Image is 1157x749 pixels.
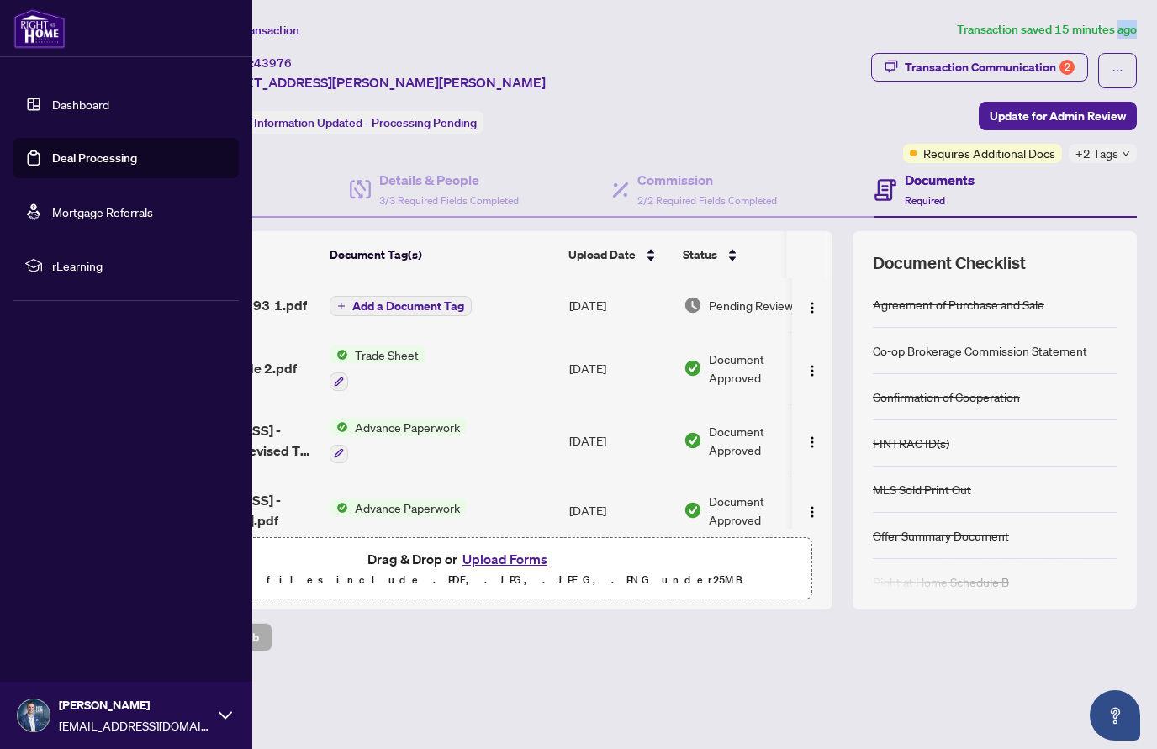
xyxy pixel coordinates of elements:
div: Agreement of Purchase and Sale [873,295,1044,314]
a: Mortgage Referrals [52,204,153,219]
span: Required [905,194,945,207]
th: Document Tag(s) [323,231,562,278]
button: Open asap [1090,690,1140,741]
img: Document Status [684,431,702,450]
img: Status Icon [330,498,348,517]
span: rLearning [52,256,227,275]
span: Add a Document Tag [352,300,464,312]
div: Offer Summary Document [873,526,1009,545]
img: Status Icon [330,345,348,364]
span: Information Updated - Processing Pending [254,115,477,130]
img: Document Status [684,359,702,377]
span: plus [337,302,346,310]
span: Drag & Drop or [367,548,552,570]
img: Logo [806,435,819,449]
img: Status Icon [330,418,348,436]
div: 2 [1059,60,1075,75]
button: Status IconTrade Sheet [330,345,425,391]
img: Logo [806,301,819,314]
span: Update for Admin Review [990,103,1126,129]
span: Requires Additional Docs [923,144,1055,162]
span: Status [683,245,717,264]
span: Advance Paperwork [348,418,467,436]
div: Status: [209,111,483,134]
span: View Transaction [209,23,299,38]
div: Co-op Brokerage Commission Statement [873,341,1087,360]
span: 43976 [254,55,292,71]
button: Logo [799,355,826,382]
div: Transaction Communication [905,54,1075,81]
img: Logo [806,364,819,377]
th: Status [676,231,819,278]
img: Profile Icon [18,699,50,731]
p: Supported files include .PDF, .JPG, .JPEG, .PNG under 25 MB [119,570,801,590]
button: Logo [799,427,826,454]
span: ellipsis [1112,65,1123,76]
img: Logo [806,505,819,519]
td: [DATE] [563,278,677,332]
article: Transaction saved 15 minutes ago [957,20,1137,40]
img: Document Status [684,501,702,520]
span: Document Approved [709,492,813,529]
img: Document Status [684,296,702,314]
div: FINTRAC ID(s) [873,434,949,452]
img: logo [13,8,66,49]
span: Drag & Drop orUpload FormsSupported files include .PDF, .JPG, .JPEG, .PNG under25MB [108,538,811,600]
span: down [1122,150,1130,158]
h4: Commission [637,170,777,190]
span: Document Approved [709,350,813,387]
span: 2/2 Required Fields Completed [637,194,777,207]
h4: Documents [905,170,975,190]
div: Confirmation of Cooperation [873,388,1020,406]
span: [EMAIL_ADDRESS][DOMAIN_NAME] [59,716,210,735]
span: Upload Date [568,245,636,264]
span: +2 Tags [1075,144,1118,163]
button: Update for Admin Review [979,102,1137,130]
span: Document Approved [709,422,813,459]
span: [STREET_ADDRESS][PERSON_NAME][PERSON_NAME] [209,72,546,92]
button: Logo [799,497,826,524]
button: Status IconAdvance Paperwork [330,418,467,463]
a: Dashboard [52,97,109,112]
button: Status IconAdvance Paperwork [330,498,467,517]
button: Upload Forms [457,548,552,570]
span: Advance Paperwork [348,498,467,517]
td: [DATE] [563,404,677,477]
div: MLS Sold Print Out [873,480,971,498]
span: Trade Sheet [348,345,425,364]
button: Add a Document Tag [330,296,472,316]
td: [DATE] [563,477,677,544]
span: [PERSON_NAME] [59,696,210,715]
h4: Details & People [379,170,519,190]
button: Add a Document Tag [330,295,472,317]
span: Document Checklist [873,251,1026,275]
td: [DATE] [563,332,677,404]
button: Logo [799,292,826,319]
a: Deal Processing [52,150,137,166]
span: Pending Review [709,296,793,314]
span: 3/3 Required Fields Completed [379,194,519,207]
th: Upload Date [562,231,676,278]
button: Transaction Communication2 [871,53,1088,82]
